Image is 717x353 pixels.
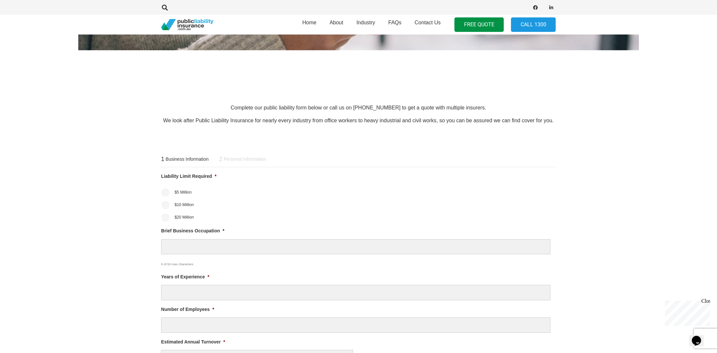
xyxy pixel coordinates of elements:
[161,117,556,124] p: We look after Public Liability Insurance for nearly every industry from office workers to heavy i...
[166,156,209,162] span: Business Information
[161,228,224,234] label: Brief Business Occupation
[488,50,521,83] img: cgu
[369,50,402,83] img: zurich
[3,3,45,48] div: Chat live with an agent now!Close
[10,50,43,83] img: Vero
[219,156,222,163] span: 2
[382,13,408,36] a: FAQs
[408,13,447,36] a: Contact Us
[531,3,540,12] a: Facebook
[158,5,171,11] a: Search
[511,17,556,32] a: Call 1300
[175,214,194,220] label: $20 Million
[175,189,192,195] label: $5 Million
[689,327,710,346] iframe: chat widget
[662,298,710,326] iframe: chat widget
[388,20,402,25] span: FAQs
[323,13,350,36] a: About
[224,156,266,162] span: Personal Information
[455,17,504,32] a: FREE QUOTE
[415,20,441,25] span: Contact Us
[357,20,375,25] span: Industry
[302,20,316,25] span: Home
[330,20,343,25] span: About
[296,13,323,36] a: Home
[608,50,641,83] img: aig
[161,256,519,268] div: 0 of 50 max characters
[175,202,194,208] label: $10 Million
[161,339,225,345] label: Estimated Annual Turnover
[161,173,216,179] label: Liability Limit Required
[161,306,214,312] label: Number of Employees
[161,274,210,280] label: Years of Experience
[547,3,556,12] a: LinkedIn
[350,13,382,36] a: Industry
[161,19,213,31] a: pli_logotransparent
[161,104,556,111] p: Complete our public liability form below or call us on [PHONE_NUMBER] to get a quote with multipl...
[161,156,164,163] span: 1
[249,50,282,83] img: lloyds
